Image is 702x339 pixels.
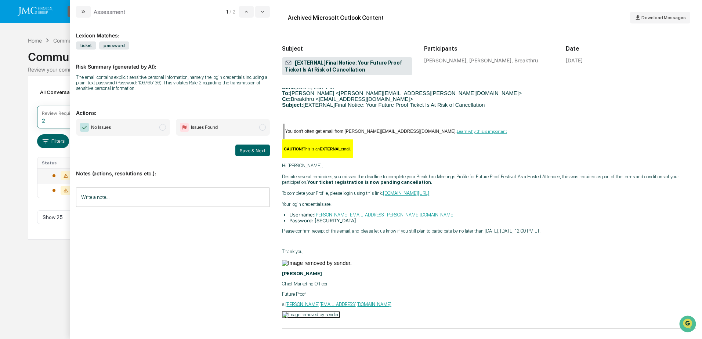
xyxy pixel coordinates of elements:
[103,120,118,125] span: [DATE]
[37,134,69,148] button: Filters
[457,129,507,134] a: Learn why this is important
[282,271,322,276] b: [PERSON_NAME]
[7,113,19,124] img: Steve.Lennart
[7,165,13,171] div: 🔎
[282,102,303,108] b: Subject:
[282,79,522,108] span: [PERSON_NAME] <[PERSON_NAME][EMAIL_ADDRESS][DOMAIN_NAME]> [DATE] 2:47 PM [PERSON_NAME] <[PERSON_N...
[282,90,290,96] b: To:
[94,8,126,15] div: Assessment
[235,145,270,156] button: Save & Next
[76,23,270,39] div: Lexicon Matches:
[28,44,674,63] div: Communications Archive
[303,147,351,151] span: This is an email.
[630,12,690,23] button: Download Messages
[76,55,270,70] p: Risk Summary (generated by AI):
[284,147,303,151] span: CAUTION!
[282,291,696,297] p: Future Proof
[76,74,270,91] div: The email contains explicit sensitive personal information, namely the login credentials includin...
[28,66,674,73] div: Review your communication records across channels
[114,80,134,89] button: See all
[285,302,391,307] a: [PERSON_NAME][EMAIL_ADDRESS][DOMAIN_NAME]
[289,212,696,218] li: Username:
[282,163,696,207] p: Hi [PERSON_NAME], Despite several reminders, you missed the deadline to complete your Breakthru M...
[61,150,91,157] span: Attestations
[288,14,384,21] div: Archived Microsoft Outlook Content
[424,57,554,63] div: [PERSON_NAME], [PERSON_NAME], Breakthru
[28,37,42,44] div: Home
[76,41,96,50] span: ticket
[229,9,238,15] span: / 2
[289,218,696,223] li: Password: [SECURITY_DATA]
[76,101,270,116] p: Actions:
[15,100,21,106] img: 1746055101610-c473b297-6a78-478c-a979-82029cc54cd1
[282,228,696,234] p: Please confirm receipt of this email, and please let us know if you still plan to participate by ...
[7,15,134,27] p: How can we help?
[285,129,507,134] span: You don't often get email from [PERSON_NAME][EMAIL_ADDRESS][DOMAIN_NAME].
[65,100,80,106] span: [DATE]
[180,123,189,132] img: Flag
[53,151,59,157] div: 🗄️
[679,315,698,335] iframe: Open customer support
[566,57,583,63] div: [DATE]
[282,312,339,318] img: Image removed by sender.
[226,9,228,15] span: 1
[37,157,85,168] th: Status
[80,123,89,132] img: Checkmark
[566,45,696,52] h2: Date
[282,96,291,102] b: Cc:
[23,100,59,106] span: [PERSON_NAME]
[99,120,101,125] span: •
[125,58,134,67] button: Start new chat
[42,117,45,124] div: 2
[76,161,270,176] p: Notes (actions, resolutions etc.):
[4,147,50,160] a: 🖐️Preclearance
[91,124,111,131] span: No Issues
[282,45,412,52] h2: Subject
[383,190,429,196] a: [DOMAIN_NAME][URL]
[285,59,409,73] span: [EXTERNAL]Final Notice: Your Future Proof Ticket Is At Risk of Cancellation
[15,56,29,69] img: 8933085812038_c878075ebb4cc5468115_72.jpg
[282,281,696,287] p: Chief Marketing Officer
[73,182,89,187] span: Pylon
[33,56,120,63] div: Start new chat
[307,179,433,185] b: Your ticket registration is now pending cancellation.
[7,81,49,87] div: Past conversations
[314,212,455,218] a: [PERSON_NAME][EMAIL_ADDRESS][PERSON_NAME][DOMAIN_NAME]
[641,15,686,20] span: Download Messages
[33,63,101,69] div: We're available if you need us!
[18,7,53,16] img: logo
[15,164,46,171] span: Data Lookup
[320,147,341,151] b: EXTERNAL
[23,120,97,125] span: [PERSON_NAME].[PERSON_NAME]
[7,56,21,69] img: 1746055101610-c473b297-6a78-478c-a979-82029cc54cd1
[282,249,696,254] p: Thank you,
[99,41,129,50] span: password
[50,147,94,160] a: 🗄️Attestations
[4,161,49,174] a: 🔎Data Lookup
[15,150,47,157] span: Preclearance
[7,151,13,157] div: 🖐️
[7,93,19,105] img: Jack Rasmussen
[282,260,352,266] img: Image removed by sender.
[424,45,554,52] h2: Participants
[282,302,696,307] p: e:
[61,100,64,106] span: •
[37,86,93,98] div: All Conversations
[52,182,89,187] a: Powered byPylon
[53,37,113,44] div: Communications Archive
[191,124,218,131] span: Issues Found
[42,110,77,116] div: Review Required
